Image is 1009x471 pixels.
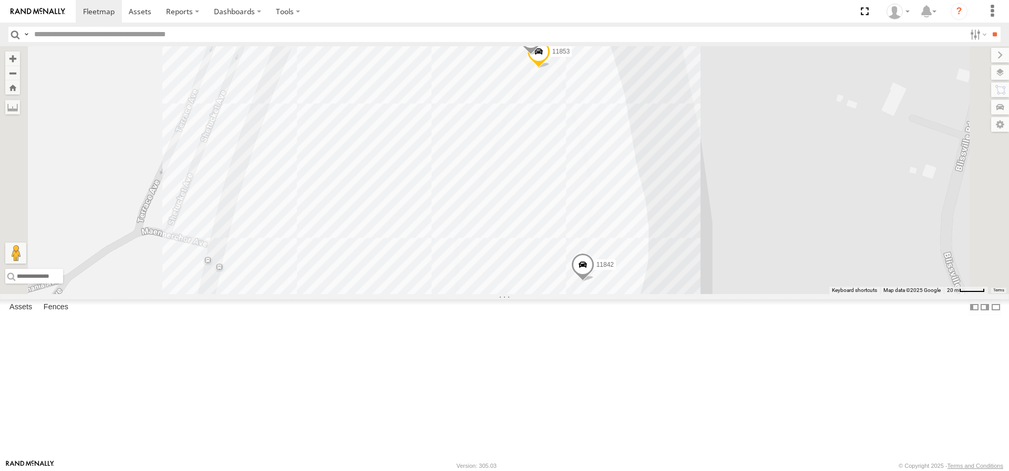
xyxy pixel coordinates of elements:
label: Search Filter Options [966,27,989,42]
button: Keyboard shortcuts [832,287,877,294]
label: Hide Summary Table [991,299,1001,315]
button: Zoom out [5,66,20,80]
div: Version: 305.03 [457,463,497,469]
label: Dock Summary Table to the Left [969,299,980,315]
label: Dock Summary Table to the Right [980,299,990,315]
img: rand-logo.svg [11,8,65,15]
a: Visit our Website [6,460,54,471]
span: 11842 [596,261,614,268]
label: Fences [38,300,74,315]
i: ? [951,3,967,20]
label: Map Settings [991,117,1009,132]
span: 11853 [552,48,570,55]
a: Terms and Conditions [948,463,1003,469]
label: Measure [5,100,20,114]
a: Terms [993,288,1004,292]
button: Zoom in [5,51,20,66]
button: Map Scale: 20 m per 45 pixels [944,287,988,294]
span: Map data ©2025 Google [883,287,941,293]
span: 20 m [947,287,959,293]
div: Thomas Ward [883,4,913,19]
button: Drag Pegman onto the map to open Street View [5,243,26,264]
div: © Copyright 2025 - [899,463,1003,469]
label: Assets [4,300,37,315]
button: Zoom Home [5,80,20,95]
label: Search Query [22,27,30,42]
